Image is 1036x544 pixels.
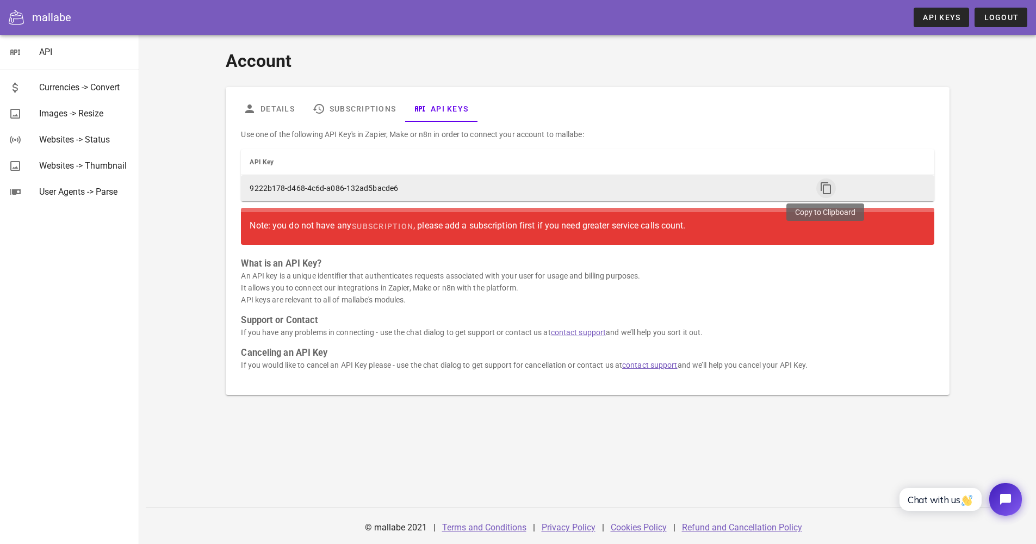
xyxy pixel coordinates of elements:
a: Details [234,96,303,122]
span: API Key [250,158,274,166]
div: | [602,515,604,541]
h3: What is an API Key? [241,258,934,270]
div: Websites -> Thumbnail [39,160,131,171]
div: Currencies -> Convert [39,82,131,92]
h3: Support or Contact [241,314,934,326]
a: contact support [551,328,606,337]
iframe: Tidio Chat [888,474,1031,525]
a: Privacy Policy [542,522,595,533]
div: mallabe [32,9,71,26]
a: contact support [622,361,678,369]
div: Websites -> Status [39,134,131,145]
td: 9222b178-d468-4c6d-a086-132ad5bacde6 [241,175,808,201]
a: Refund and Cancellation Policy [682,522,802,533]
span: API Keys [922,13,960,22]
a: API Keys [914,8,969,27]
a: API Keys [405,96,477,122]
a: subscription [351,217,413,236]
div: Note: you do not have any , please add a subscription first if you need greater service calls count. [250,217,925,236]
div: | [533,515,535,541]
div: API [39,47,131,57]
button: Logout [975,8,1027,27]
div: User Agents -> Parse [39,187,131,197]
p: An API key is a unique identifier that authenticates requests associated with your user for usage... [241,270,934,306]
div: © mallabe 2021 [358,515,433,541]
th: API Key: Not sorted. Activate to sort ascending. [241,149,808,175]
div: Images -> Resize [39,108,131,119]
a: Cookies Policy [611,522,667,533]
a: Subscriptions [303,96,405,122]
a: Terms and Conditions [442,522,526,533]
div: | [673,515,675,541]
p: If you would like to cancel an API Key please - use the chat dialog to get support for cancellati... [241,359,934,371]
h1: Account [226,48,949,74]
div: | [433,515,436,541]
span: subscription [351,222,413,231]
span: Logout [983,13,1019,22]
h3: Canceling an API Key [241,347,934,359]
p: Use one of the following API Key's in Zapier, Make or n8n in order to connect your account to mal... [241,128,934,140]
p: If you have any problems in connecting - use the chat dialog to get support or contact us at and ... [241,326,934,338]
